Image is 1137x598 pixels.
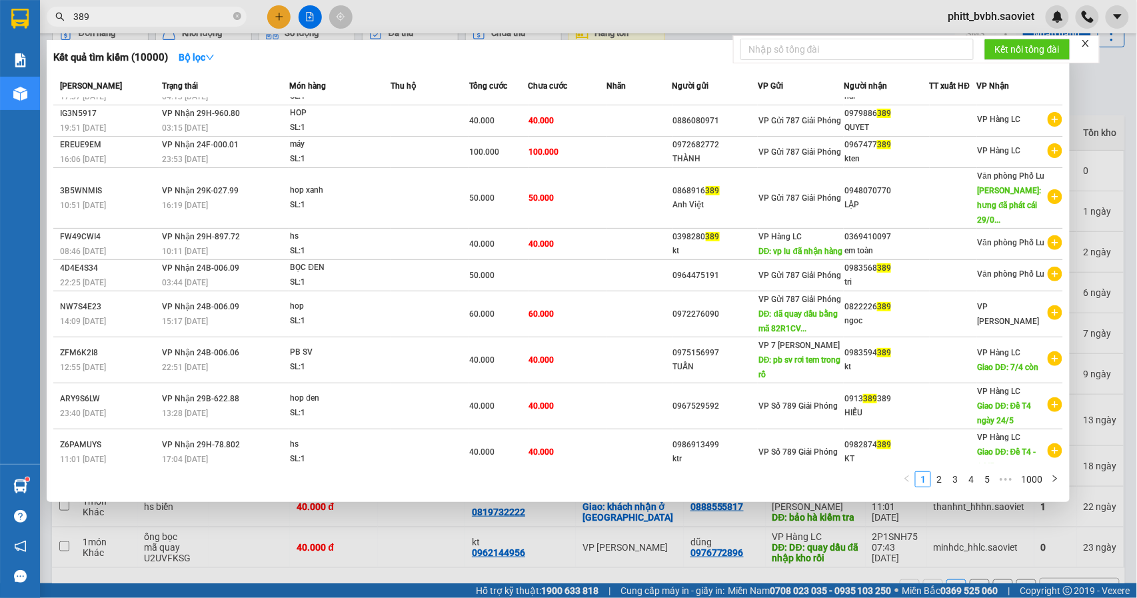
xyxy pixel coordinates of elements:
li: 1 [915,471,931,487]
div: FW49CWI4 [60,230,159,244]
span: 389 [877,440,891,449]
div: SL: 1 [290,121,390,135]
div: kt [844,360,928,374]
span: DĐ: pb sv rơi tem trong rổ [758,355,841,379]
span: 03:44 [DATE] [163,278,209,287]
div: 3B5WNMIS [60,184,159,198]
span: VP Gửi 787 Giải Phóng [758,295,841,304]
span: Giao DĐ: Để T4 - 24/5 [978,447,1036,471]
span: 50.000 [470,193,495,203]
span: plus-circle [1048,305,1062,320]
span: 40.000 [529,239,555,249]
span: search [55,12,65,21]
div: hs [290,437,390,452]
li: 4 [963,471,979,487]
div: 0972276090 [673,307,757,321]
div: SL: 1 [290,275,390,290]
div: ZFM6K2I8 [60,346,159,360]
div: SL: 1 [290,360,390,375]
span: plus-circle [1048,397,1062,412]
div: 0886080971 [673,114,757,128]
div: 0983568 [844,261,928,275]
span: Kết nối tổng đài [995,42,1060,57]
span: VP 7 [PERSON_NAME] [758,341,840,350]
span: 389 [877,348,891,357]
span: right [1051,475,1059,483]
span: 12:55 [DATE] [60,363,106,372]
span: message [14,570,27,583]
a: 5 [980,472,994,487]
span: 60.000 [529,309,555,319]
button: Bộ lọcdown [168,47,225,68]
span: 11:01 [DATE] [60,455,106,464]
div: hs [290,229,390,244]
span: Văn phòng Phố Lu [978,171,1045,181]
div: HOP [290,106,390,121]
span: 14:09 [DATE] [60,317,106,326]
div: 0972682772 [673,138,757,152]
span: Tổng cước [469,82,507,91]
span: VP Hàng LC [978,387,1021,396]
button: left [899,471,915,487]
img: solution-icon [13,53,27,67]
div: Anh Việt [673,198,757,212]
div: hop đen [290,391,390,406]
div: 0369410097 [844,230,928,244]
span: VP Gửi 787 Giải Phóng [758,116,841,125]
span: 40.000 [529,116,555,125]
div: 0979886 [844,107,928,121]
div: kten [844,152,928,166]
span: VP Nhận 29K-027.99 [163,186,239,195]
span: 16:19 [DATE] [163,201,209,210]
span: VP Hàng LC [978,146,1021,155]
div: QUYET [844,121,928,135]
div: em toàn [844,244,928,258]
span: Văn phòng Phố Lu [978,269,1045,279]
h2: VP Nhận: VP 7 [PERSON_NAME] [70,77,322,161]
span: 23:53 [DATE] [163,155,209,164]
span: plus-circle [1048,143,1062,158]
div: 4D4E4S34 [60,261,159,275]
div: NW7S4E23 [60,300,159,314]
span: 23:40 [DATE] [60,409,106,418]
span: down [205,53,215,62]
span: plus-circle [1048,443,1062,458]
a: 4 [964,472,978,487]
span: plus-circle [1048,112,1062,127]
h3: Kết quả tìm kiếm ( 10000 ) [53,51,168,65]
li: 2 [931,471,947,487]
span: 40.000 [470,401,495,411]
div: IG3N5917 [60,107,159,121]
span: 389 [877,263,891,273]
span: Văn phòng Phố Lu [978,238,1045,247]
span: 50.000 [529,193,555,203]
div: 0967477 [844,138,928,152]
span: plus-circle [1048,267,1062,281]
span: [PERSON_NAME] [60,82,122,91]
div: LẬP [844,198,928,212]
img: warehouse-icon [13,479,27,493]
div: 0982874 [844,438,928,452]
div: 0986913499 [673,438,757,452]
span: VP Số 789 Giải Phóng [758,401,838,411]
span: plus-circle [1048,235,1062,250]
span: 389 [877,140,891,149]
div: HIẾU [844,406,928,420]
span: 19:51 [DATE] [60,123,106,133]
div: 0975156997 [673,346,757,360]
span: 13:28 [DATE] [163,409,209,418]
sup: 1 [25,477,29,481]
span: 17:04 [DATE] [163,455,209,464]
span: 389 [863,394,877,403]
span: Món hàng [289,82,326,91]
span: Thu hộ [391,82,416,91]
span: 03:15 [DATE] [163,123,209,133]
div: THÀNH [673,152,757,166]
li: 3 [947,471,963,487]
span: VP Gửi 787 Giải Phóng [758,193,841,203]
div: 0822226 [844,300,928,314]
button: right [1047,471,1063,487]
li: Next 5 Pages [995,471,1016,487]
span: 100.000 [529,147,559,157]
div: TUẤN [673,360,757,374]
